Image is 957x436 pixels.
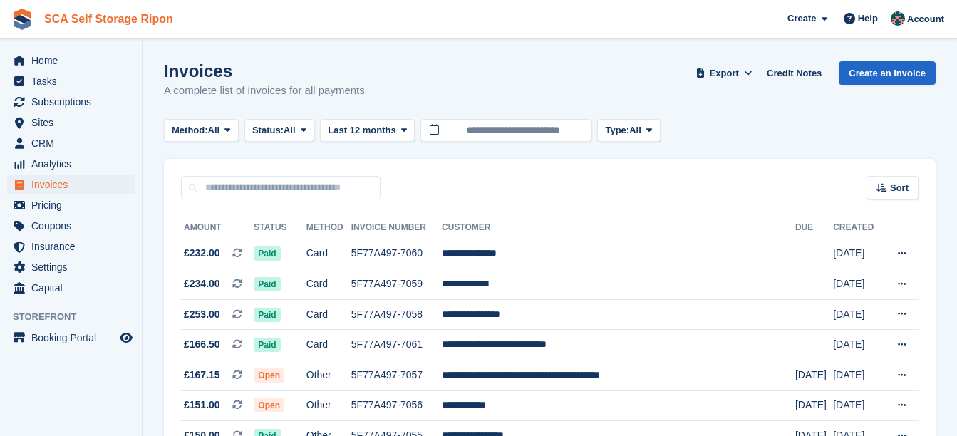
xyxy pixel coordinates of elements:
[351,269,442,300] td: 5F77A497-7059
[761,61,827,85] a: Credit Notes
[31,71,117,91] span: Tasks
[172,123,208,137] span: Method:
[787,11,816,26] span: Create
[254,277,280,291] span: Paid
[7,51,135,71] a: menu
[795,217,833,239] th: Due
[184,307,220,322] span: £253.00
[833,217,882,239] th: Created
[184,398,220,412] span: £151.00
[254,308,280,322] span: Paid
[254,217,306,239] th: Status
[320,119,415,142] button: Last 12 months
[184,368,220,383] span: £167.15
[351,360,442,391] td: 5F77A497-7057
[7,257,135,277] a: menu
[31,328,117,348] span: Booking Portal
[7,237,135,256] a: menu
[795,390,833,421] td: [DATE]
[118,329,135,346] a: Preview store
[7,278,135,298] a: menu
[31,92,117,112] span: Subscriptions
[833,269,882,300] td: [DATE]
[306,239,351,269] td: Card
[181,217,254,239] th: Amount
[31,237,117,256] span: Insurance
[31,175,117,194] span: Invoices
[31,133,117,153] span: CRM
[351,390,442,421] td: 5F77A497-7056
[833,239,882,269] td: [DATE]
[31,195,117,215] span: Pricing
[254,398,284,412] span: Open
[31,257,117,277] span: Settings
[164,83,365,99] p: A complete list of invoices for all payments
[252,123,284,137] span: Status:
[164,119,239,142] button: Method: All
[442,217,795,239] th: Customer
[184,337,220,352] span: £166.50
[605,123,629,137] span: Type:
[306,217,351,239] th: Method
[351,299,442,330] td: 5F77A497-7058
[693,61,755,85] button: Export
[890,181,909,195] span: Sort
[907,12,944,26] span: Account
[858,11,878,26] span: Help
[11,9,33,30] img: stora-icon-8386f47178a22dfd0bd8f6a31ec36ba5ce8667c1dd55bd0f319d3a0aa187defe.svg
[833,360,882,391] td: [DATE]
[31,216,117,236] span: Coupons
[7,113,135,133] a: menu
[306,299,351,330] td: Card
[351,239,442,269] td: 5F77A497-7060
[254,368,284,383] span: Open
[254,338,280,352] span: Paid
[184,246,220,261] span: £232.00
[31,278,117,298] span: Capital
[839,61,936,85] a: Create an Invoice
[31,51,117,71] span: Home
[254,246,280,261] span: Paid
[7,216,135,236] a: menu
[351,330,442,360] td: 5F77A497-7061
[7,328,135,348] a: menu
[7,175,135,194] a: menu
[31,113,117,133] span: Sites
[13,310,142,324] span: Storefront
[597,119,660,142] button: Type: All
[306,360,351,391] td: Other
[833,330,882,360] td: [DATE]
[164,61,365,81] h1: Invoices
[7,92,135,112] a: menu
[244,119,314,142] button: Status: All
[351,217,442,239] th: Invoice Number
[833,390,882,421] td: [DATE]
[31,154,117,174] span: Analytics
[284,123,296,137] span: All
[7,133,135,153] a: menu
[833,299,882,330] td: [DATE]
[7,195,135,215] a: menu
[629,123,641,137] span: All
[795,360,833,391] td: [DATE]
[38,7,179,31] a: SCA Self Storage Ripon
[328,123,395,137] span: Last 12 months
[7,71,135,91] a: menu
[208,123,220,137] span: All
[306,390,351,421] td: Other
[710,66,739,81] span: Export
[306,269,351,300] td: Card
[184,276,220,291] span: £234.00
[306,330,351,360] td: Card
[7,154,135,174] a: menu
